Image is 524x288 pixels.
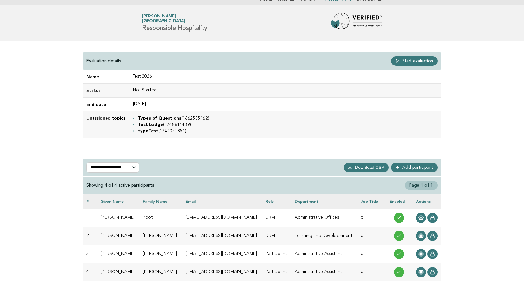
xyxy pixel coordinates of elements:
td: 4 [83,263,97,281]
td: Not Started [129,84,441,97]
td: x [357,245,386,263]
td: x [357,209,386,227]
td: x [357,227,386,245]
td: 3 [83,245,97,263]
td: x [357,263,386,281]
strong: Types of Questions [138,116,181,120]
td: Poot [139,209,182,227]
td: Test 2026 [129,70,441,84]
td: Participant [262,245,291,263]
td: [PERSON_NAME] [97,209,139,227]
strong: typeTest [138,129,158,133]
strong: Test badge [138,123,163,127]
td: 1 [83,209,97,227]
td: Participant [262,263,291,281]
th: Job Title [357,194,386,209]
td: Unassigned topics [83,111,129,138]
th: Department [291,194,357,209]
a: [PERSON_NAME][GEOGRAPHIC_DATA] [142,14,185,23]
td: Administrative Offices [291,209,357,227]
p: Evaluation details [86,58,121,64]
td: [EMAIL_ADDRESS][DOMAIN_NAME] [182,227,262,245]
td: [PERSON_NAME] [97,245,139,263]
li: (1749051851) [138,128,438,134]
div: Showing 4 of 4 active participants [86,182,154,188]
td: DRM [262,227,291,245]
td: 2 [83,227,97,245]
li: (1662565162) [138,115,438,121]
img: Forbes Travel Guide [331,13,382,33]
td: [EMAIL_ADDRESS][DOMAIN_NAME] [182,263,262,281]
h1: Responsible Hospitality [142,15,207,31]
button: Download CSV [344,163,389,172]
a: Start evaluation [391,56,438,66]
td: End date [83,97,129,111]
th: Role [262,194,291,209]
td: DRM [262,209,291,227]
th: Enabled [386,194,412,209]
span: [GEOGRAPHIC_DATA] [142,19,185,24]
td: [PERSON_NAME] [97,227,139,245]
td: Status [83,84,129,97]
td: [PERSON_NAME] [139,245,182,263]
th: # [83,194,97,209]
td: [DATE] [129,97,441,111]
li: (1748614439) [138,121,438,128]
td: [EMAIL_ADDRESS][DOMAIN_NAME] [182,245,262,263]
th: Given name [97,194,139,209]
td: [PERSON_NAME] [139,263,182,281]
td: Administrative Assistant [291,263,357,281]
a: Add participant [391,163,438,172]
td: [PERSON_NAME] [139,227,182,245]
td: [EMAIL_ADDRESS][DOMAIN_NAME] [182,209,262,227]
td: Learning and Developmnent [291,227,357,245]
td: [PERSON_NAME] [97,263,139,281]
td: Administrative Assistant [291,245,357,263]
th: Email [182,194,262,209]
th: Family name [139,194,182,209]
td: Name [83,70,129,84]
